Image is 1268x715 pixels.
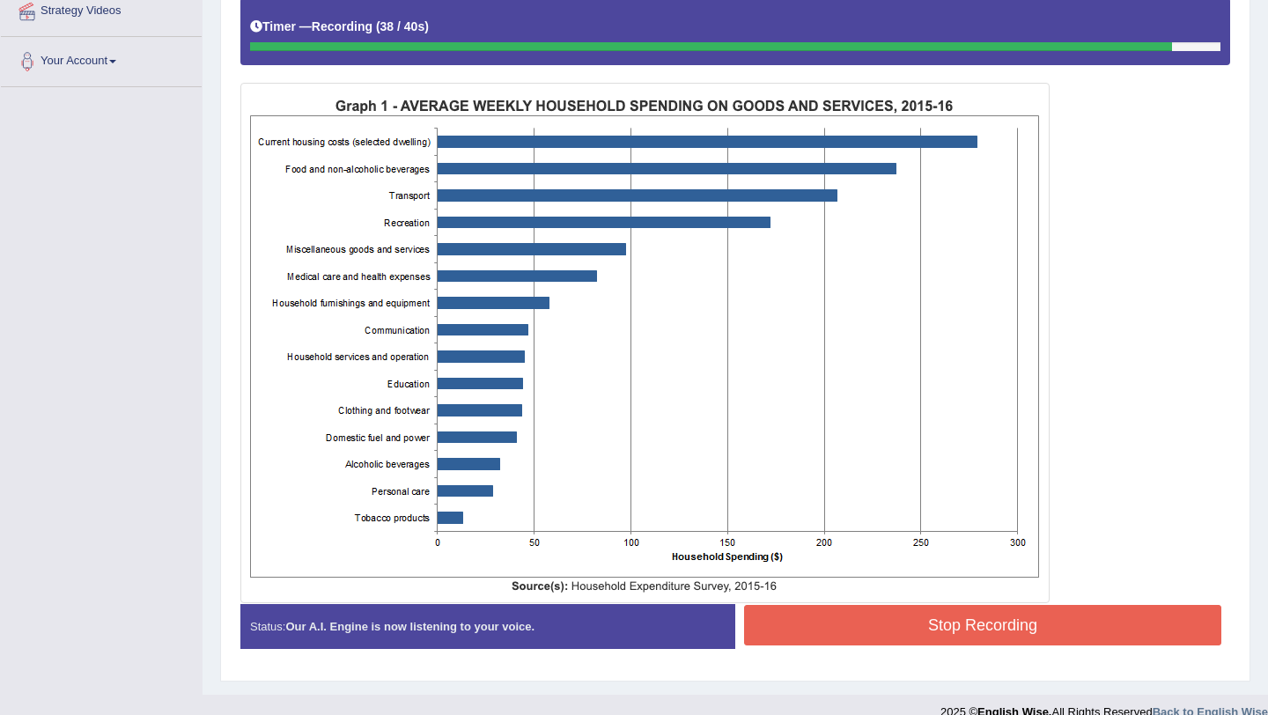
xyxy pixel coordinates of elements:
b: Recording [312,19,372,33]
b: 38 / 40s [380,19,425,33]
div: Status: [240,604,735,649]
h5: Timer — [250,20,429,33]
b: ) [424,19,429,33]
a: Your Account [1,37,202,81]
b: ( [376,19,380,33]
strong: Our A.I. Engine is now listening to your voice. [285,620,534,633]
button: Stop Recording [744,605,1221,645]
